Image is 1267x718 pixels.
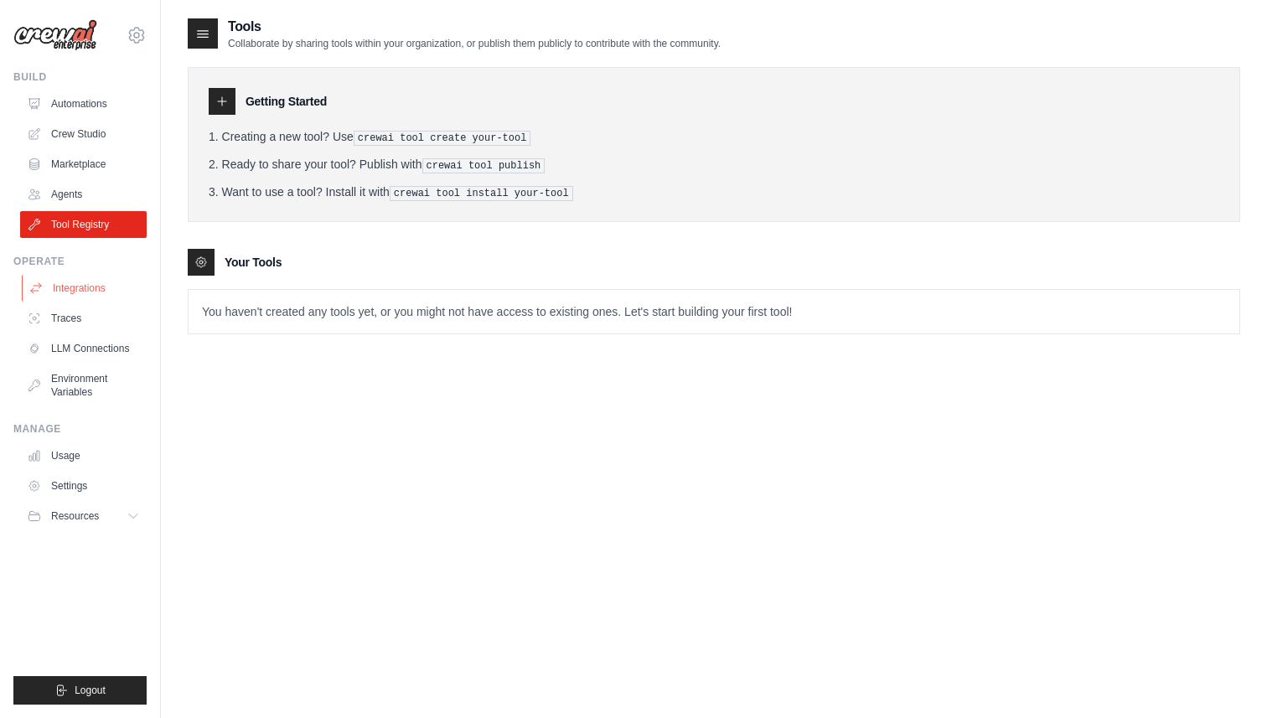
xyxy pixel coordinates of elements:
li: Want to use a tool? Install it with [209,183,1219,201]
a: Settings [20,473,147,499]
a: Tool Registry [20,211,147,238]
a: LLM Connections [20,335,147,362]
button: Resources [20,503,147,529]
img: Logo [13,19,97,51]
h2: Tools [228,17,721,37]
li: Creating a new tool? Use [209,128,1219,146]
a: Marketplace [20,151,147,178]
span: Resources [51,509,99,523]
a: Agents [20,181,147,208]
a: Integrations [22,275,148,302]
pre: crewai tool install your-tool [390,186,573,201]
pre: crewai tool create your-tool [354,131,531,146]
a: Environment Variables [20,365,147,405]
div: Build [13,70,147,84]
p: Collaborate by sharing tools within your organization, or publish them publicly to contribute wit... [228,37,721,50]
a: Usage [20,442,147,469]
li: Ready to share your tool? Publish with [209,156,1219,173]
h3: Getting Started [246,93,327,110]
a: Automations [20,90,147,117]
a: Traces [20,305,147,332]
span: Logout [75,684,106,697]
h3: Your Tools [225,254,282,271]
pre: crewai tool publish [422,158,546,173]
div: Manage [13,422,147,436]
p: You haven't created any tools yet, or you might not have access to existing ones. Let's start bui... [189,290,1239,333]
div: Operate [13,255,147,268]
button: Logout [13,676,147,705]
a: Crew Studio [20,121,147,147]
